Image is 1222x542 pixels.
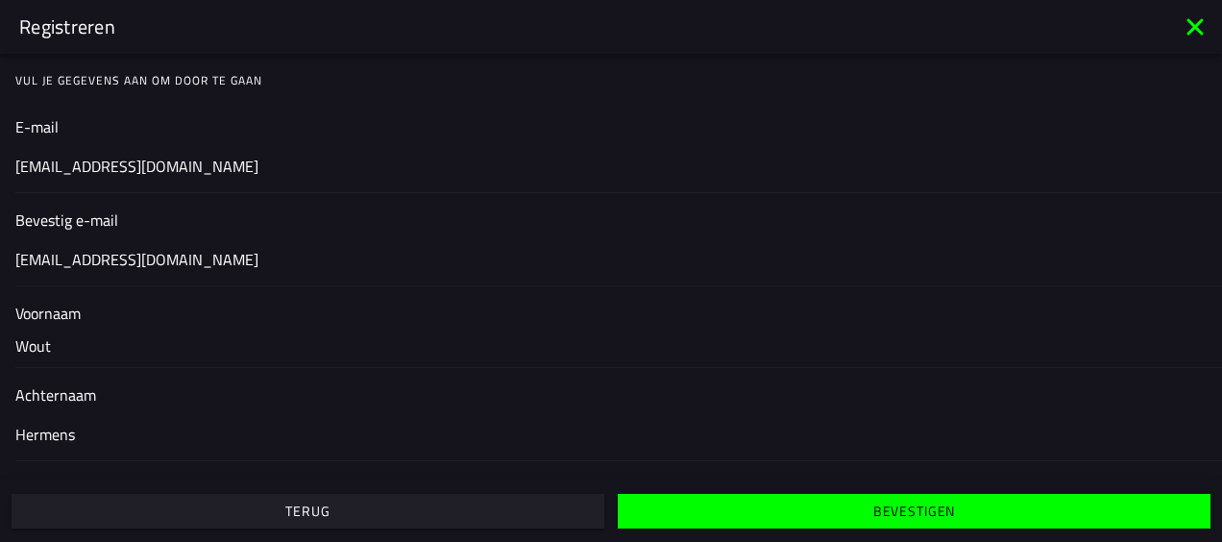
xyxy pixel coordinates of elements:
input: Voornaam [15,325,1207,367]
ion-input: Voornaam [15,302,1207,367]
ion-input: E-mail [15,115,1207,192]
ion-input: Bevestig e-mail [15,209,1207,285]
input: Achternaam [15,423,1207,446]
ion-label: Vul je gegevens aan om door te gaan [15,72,1222,89]
ion-text: Bevestigen [873,505,955,518]
input: Bevestig e-mail [15,248,1207,271]
ion-button: Terug [12,494,604,529]
ion-input: Achternaam [15,383,1207,460]
input: E-mail [15,155,1207,178]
